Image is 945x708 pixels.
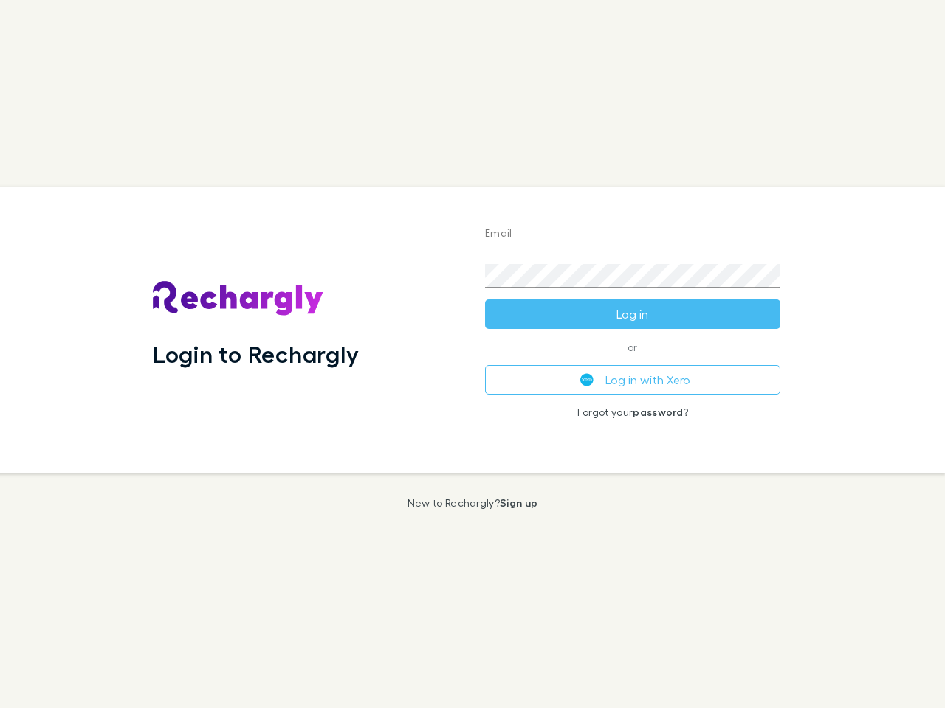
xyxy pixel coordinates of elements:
h1: Login to Rechargly [153,340,359,368]
span: or [485,347,780,347]
a: Sign up [500,496,537,509]
button: Log in with Xero [485,365,780,395]
button: Log in [485,299,780,329]
a: password [633,406,683,418]
img: Rechargly's Logo [153,281,324,316]
img: Xero's logo [580,373,594,386]
p: Forgot your ? [485,406,780,418]
p: New to Rechargly? [408,497,538,509]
